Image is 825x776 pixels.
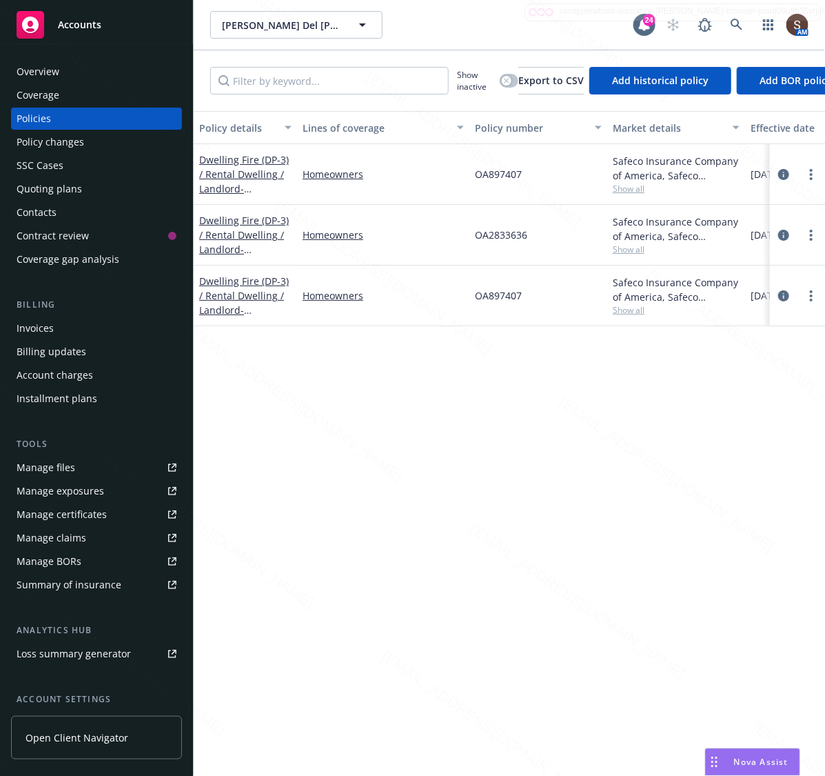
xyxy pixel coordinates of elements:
div: Invoices [17,317,54,339]
div: Market details [613,121,724,135]
div: Account charges [17,364,93,386]
button: Market details [607,111,745,144]
div: Analytics hub [11,624,182,637]
span: - [STREET_ADDRESS] [199,243,287,270]
span: Accounts [58,19,101,30]
a: Policies [11,108,182,130]
img: photo [786,14,808,36]
a: Dwelling Fire (DP-3) / Rental Dwelling / Landlord [199,214,289,270]
button: Nova Assist [705,748,800,776]
span: [DATE] [751,228,782,242]
span: OA897407 [475,288,522,303]
div: Safeco Insurance Company of America, Safeco Insurance [613,154,740,183]
span: Show all [613,304,740,316]
a: Invoices [11,317,182,339]
div: Policy number [475,121,587,135]
a: Manage claims [11,527,182,549]
a: circleInformation [775,227,792,243]
div: Installment plans [17,388,97,410]
div: Manage exposures [17,480,104,502]
a: Manage BORs [11,550,182,573]
div: SSC Cases [17,155,63,177]
a: more [803,166,819,183]
span: Open Client Navigator [26,730,128,745]
a: more [803,288,819,304]
span: Add historical policy [612,74,709,87]
a: Billing updates [11,341,182,363]
a: Contacts [11,201,182,223]
a: Manage exposures [11,480,182,502]
a: Overview [11,61,182,83]
a: Accounts [11,6,182,44]
div: Manage claims [17,527,86,549]
a: Report a Bug [691,11,719,39]
a: Start snowing [660,11,687,39]
span: Show all [613,183,740,195]
div: Policy details [199,121,276,135]
span: Show inactive [457,69,494,92]
span: OA897407 [475,167,522,181]
span: - [STREET_ADDRESS] [199,304,287,331]
div: Coverage [17,84,59,106]
div: Manage BORs [17,550,81,573]
a: Summary of insurance [11,574,182,596]
div: Quoting plans [17,178,82,200]
button: Add historical policy [589,67,731,94]
a: Homeowners [303,228,464,242]
span: Export to CSV [518,74,584,87]
div: Contacts [17,201,57,223]
div: Drag to move [706,749,723,775]
div: Loss summary generator [17,643,131,665]
a: Contract review [11,225,182,247]
a: Dwelling Fire (DP-3) / Rental Dwelling / Landlord [199,153,289,210]
a: Installment plans [11,388,182,410]
input: Filter by keyword... [210,67,449,94]
a: Switch app [755,11,782,39]
a: Manage files [11,457,182,479]
a: Quoting plans [11,178,182,200]
div: 24 [643,14,655,26]
button: Policy number [469,111,607,144]
div: Lines of coverage [303,121,449,135]
a: Homeowners [303,288,464,303]
span: Show all [613,243,740,255]
button: Lines of coverage [297,111,469,144]
div: Billing [11,298,182,312]
a: Dwelling Fire (DP-3) / Rental Dwelling / Landlord [199,275,289,331]
div: Account settings [11,693,182,706]
button: Policy details [194,111,297,144]
a: circleInformation [775,166,792,183]
span: [DATE] [751,167,782,181]
div: Manage certificates [17,504,107,526]
div: Billing updates [17,341,86,363]
div: Summary of insurance [17,574,121,596]
div: Contract review [17,225,89,247]
a: circleInformation [775,288,792,304]
div: Safeco Insurance Company of America, Safeco Insurance [613,215,740,243]
a: more [803,227,819,243]
a: Coverage gap analysis [11,248,182,270]
div: Tools [11,437,182,451]
a: Account charges [11,364,182,386]
div: Coverage gap analysis [17,248,119,270]
a: Search [723,11,751,39]
div: Policy changes [17,131,84,153]
span: - [STREET_ADDRESS] [199,182,287,210]
button: Export to CSV [518,67,584,94]
span: OA2833636 [475,228,527,242]
a: Policy changes [11,131,182,153]
span: [PERSON_NAME] Del [PERSON_NAME] [222,18,341,32]
span: Nova Assist [734,756,788,768]
a: SSC Cases [11,155,182,177]
div: Overview [17,61,59,83]
a: Loss summary generator [11,643,182,665]
button: [PERSON_NAME] Del [PERSON_NAME] [210,11,383,39]
a: Coverage [11,84,182,106]
a: Manage certificates [11,504,182,526]
div: Manage files [17,457,75,479]
div: Safeco Insurance Company of America, Safeco Insurance (Liberty Mutual) [613,275,740,304]
div: Policies [17,108,51,130]
a: Homeowners [303,167,464,181]
span: [DATE] [751,288,782,303]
